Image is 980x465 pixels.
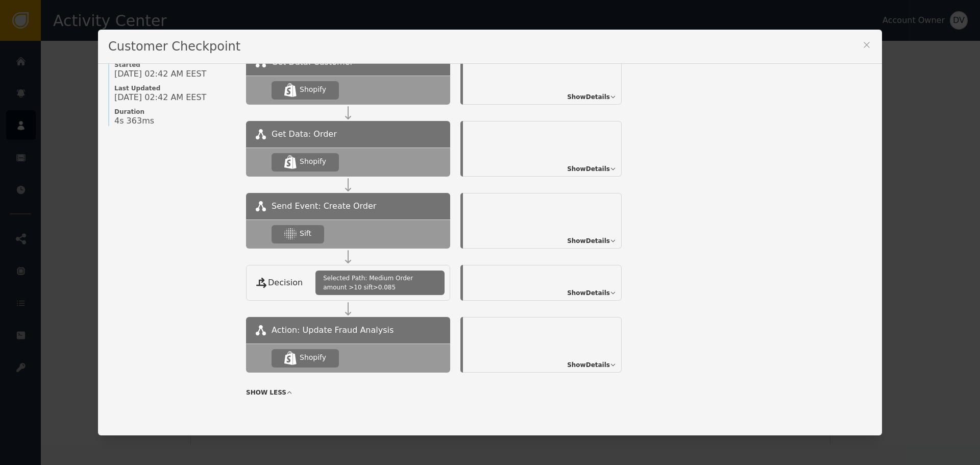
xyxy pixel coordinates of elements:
[272,128,337,140] span: Get Data: Order
[567,236,610,246] span: Show Details
[114,92,206,103] span: [DATE] 02:42 AM EEST
[114,61,236,69] span: Started
[114,69,206,79] span: [DATE] 02:42 AM EEST
[114,116,154,126] span: 4s 363ms
[268,277,303,289] span: Decision
[300,228,311,239] div: Sift
[300,352,326,363] div: Shopify
[272,324,394,336] span: Action: Update Fraud Analysis
[300,84,326,95] div: Shopify
[246,388,286,397] span: SHOW LESS
[272,200,376,212] span: Send Event: Create Order
[114,84,236,92] span: Last Updated
[98,30,882,64] div: Customer Checkpoint
[567,360,610,370] span: Show Details
[300,156,326,167] div: Shopify
[567,288,610,298] span: Show Details
[567,164,610,174] span: Show Details
[323,274,437,292] span: Selected Path: Medium Order amount >10 sift>0.085
[114,108,236,116] span: Duration
[567,92,610,102] span: Show Details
